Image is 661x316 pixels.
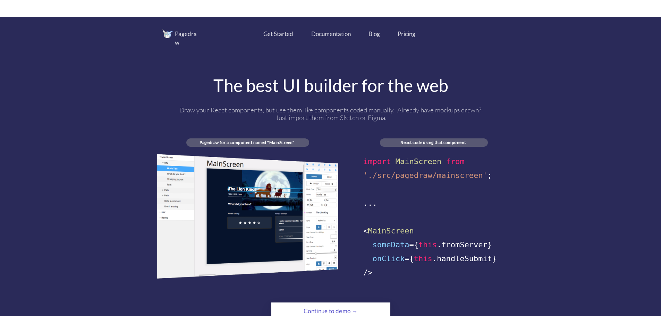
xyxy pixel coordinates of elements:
div: ... [363,196,505,210]
span: MainScreen [368,227,414,235]
div: React code using that component [380,140,486,145]
a: Blog [368,29,380,39]
span: MainScreen [396,157,441,166]
img: image.png [162,29,173,38]
div: Pagedraw [175,29,201,47]
div: The best UI builder for the web [157,77,505,94]
span: import [363,157,391,166]
div: ={ .fromServer} [363,238,505,252]
a: Documentation [311,29,351,39]
a: Pricing [398,29,415,39]
span: './src/pagedraw/mainscreen' [363,171,488,180]
div: Draw your React components, but use them like components coded manually. Already have mockups dra... [176,106,486,121]
img: image.png [157,154,338,279]
span: this [414,254,432,263]
div: ={ .handleSubmit} [363,252,505,266]
div: ; [363,169,505,182]
div: /> [363,266,505,280]
span: this [418,240,437,249]
a: Pagedraw [162,29,211,47]
span: onClick [373,254,405,263]
div: Pagedraw for a component named "MainScreen" [186,140,308,145]
span: from [446,157,464,166]
a: Get Started [263,29,293,39]
div: < [363,224,505,238]
span: someData [373,240,409,249]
